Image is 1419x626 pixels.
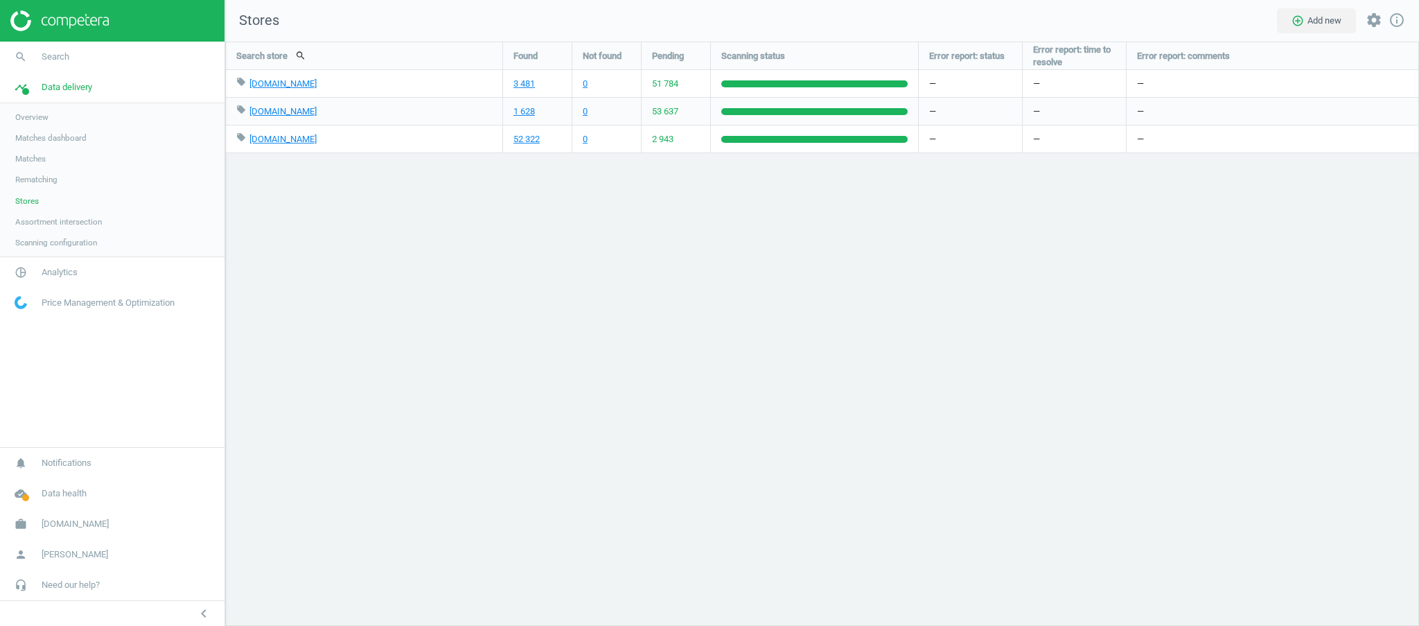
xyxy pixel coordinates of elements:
a: 3 481 [513,78,535,90]
i: settings [1366,12,1382,28]
span: Notifications [42,457,91,469]
i: headset_mic [8,572,34,598]
i: add_circle_outline [1292,15,1304,27]
a: [DOMAIN_NAME] [249,78,317,89]
span: Analytics [42,266,78,279]
span: Stores [225,11,279,31]
div: — [1127,125,1419,153]
span: Found [513,50,538,62]
span: Matches dashboard [15,132,87,144]
img: wGWNvw8QSZomAAAAABJRU5ErkJggg== [15,296,27,309]
span: Data health [42,487,87,500]
span: — [1033,133,1040,146]
a: 52 322 [513,133,540,146]
a: [DOMAIN_NAME] [249,134,317,144]
span: Not found [583,50,622,62]
div: — [1127,70,1419,97]
span: — [1033,78,1040,90]
span: 53 637 [652,105,678,118]
i: search [8,44,34,70]
i: notifications [8,450,34,476]
div: — [919,98,1022,125]
span: Matches [15,153,46,164]
span: 51 784 [652,78,678,90]
i: local_offer [236,77,246,87]
span: Assortment intersection [15,216,102,227]
span: Overview [15,112,49,123]
span: Need our help? [42,579,100,591]
span: Pending [652,50,684,62]
button: search [288,44,314,67]
div: Search store [226,42,502,69]
div: — [919,125,1022,153]
a: info_outline [1389,12,1405,30]
img: ajHJNr6hYgQAAAAASUVORK5CYII= [10,10,109,31]
i: chevron_left [195,605,212,622]
i: local_offer [236,132,246,142]
a: 1 628 [513,105,535,118]
span: Error report: status [929,50,1005,62]
i: cloud_done [8,480,34,507]
a: 0 [583,78,588,90]
a: [DOMAIN_NAME] [249,106,317,116]
i: info_outline [1389,12,1405,28]
span: — [1033,105,1040,118]
button: add_circle_outlineAdd new [1277,8,1356,33]
i: person [8,541,34,568]
span: Error report: comments [1137,50,1230,62]
span: [DOMAIN_NAME] [42,518,109,530]
span: 2 943 [652,133,673,146]
span: Search [42,51,69,63]
span: Data delivery [42,81,92,94]
i: work [8,511,34,537]
span: Rematching [15,174,58,185]
i: pie_chart_outlined [8,259,34,286]
button: settings [1359,6,1389,35]
span: Error report: time to resolve [1033,44,1116,69]
span: [PERSON_NAME] [42,548,108,561]
span: Price Management & Optimization [42,297,175,309]
button: chevron_left [186,605,221,623]
a: 0 [583,105,588,118]
a: 0 [583,133,588,146]
i: local_offer [236,105,246,114]
span: Stores [15,195,39,207]
span: Scanning configuration [15,237,97,248]
span: Scanning status [721,50,785,62]
div: — [919,70,1022,97]
div: — [1127,98,1419,125]
i: timeline [8,74,34,101]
